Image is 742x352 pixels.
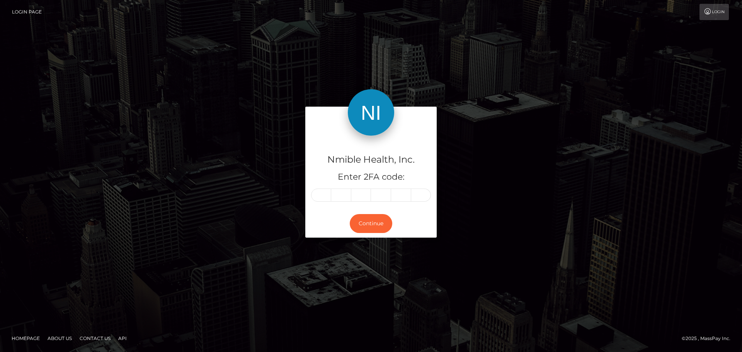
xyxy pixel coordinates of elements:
[77,332,114,344] a: Contact Us
[44,332,75,344] a: About Us
[311,171,431,183] h5: Enter 2FA code:
[115,332,130,344] a: API
[699,4,729,20] a: Login
[350,214,392,233] button: Continue
[12,4,42,20] a: Login Page
[682,334,736,343] div: © 2025 , MassPay Inc.
[311,153,431,167] h4: Nmible Health, Inc.
[9,332,43,344] a: Homepage
[348,89,394,136] img: Nmible Health, Inc.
